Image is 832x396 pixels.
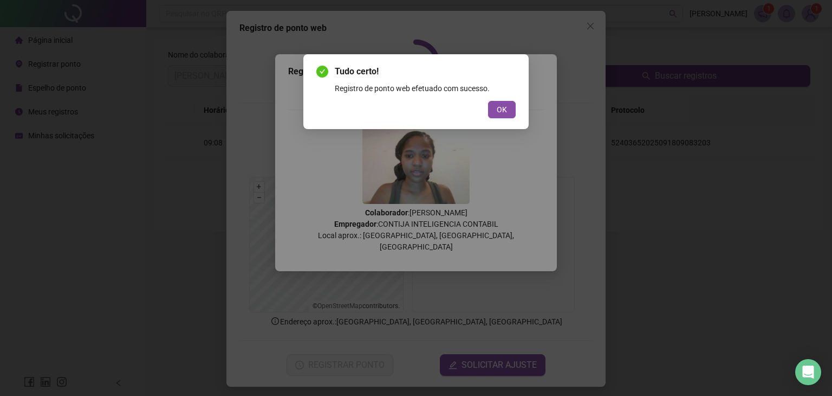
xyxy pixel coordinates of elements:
div: Registro de ponto web efetuado com sucesso. [335,82,516,94]
span: check-circle [316,66,328,78]
span: Tudo certo! [335,65,516,78]
div: Open Intercom Messenger [795,359,821,385]
span: OK [497,104,507,116]
button: OK [488,101,516,118]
